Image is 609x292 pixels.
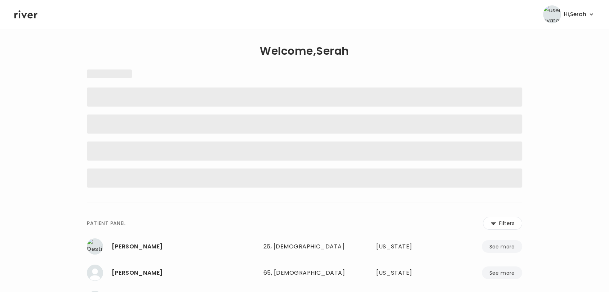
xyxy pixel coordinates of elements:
button: See more [482,240,522,253]
span: ‌ [87,87,522,107]
button: user avatarHi,Serah [543,5,595,23]
button: Filters [483,217,522,230]
div: 26, [DEMOGRAPHIC_DATA] [263,242,346,252]
span: ‌ [87,169,522,188]
div: PATIENT PANEL [87,219,125,228]
span: ‌ [87,114,522,134]
div: Destiny Ford [112,242,257,252]
div: Joanna Bray [112,268,257,278]
div: Illinois [376,268,434,278]
span: Hi, Serah [564,9,586,19]
div: 65, [DEMOGRAPHIC_DATA] [263,268,346,278]
img: Destiny Ford [87,238,103,255]
img: user avatar [543,5,561,23]
img: Joanna Bray [87,265,103,281]
button: See more [482,266,522,279]
h1: Welcome, Serah [260,46,349,56]
span: ‌ [87,69,132,78]
div: Florida [376,242,434,252]
span: ‌ [87,141,522,161]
